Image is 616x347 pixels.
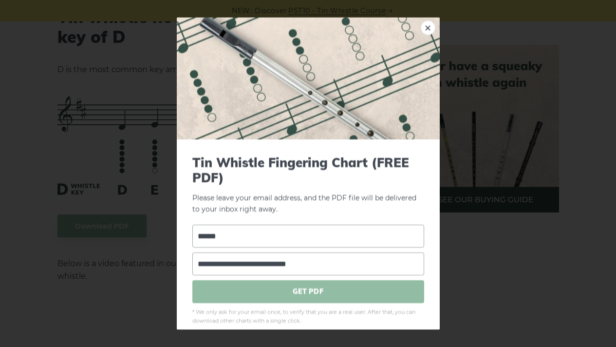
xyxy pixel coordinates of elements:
[192,155,424,185] span: Tin Whistle Fingering Chart (FREE PDF)
[177,18,440,139] img: Tin Whistle Fingering Chart Preview
[421,20,435,35] a: ×
[192,308,424,325] span: * We only ask for your email once, to verify that you are a real user. After that, you can downlo...
[192,155,424,215] p: Please leave your email address, and the PDF file will be delivered to your inbox right away.
[192,280,424,303] span: GET PDF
